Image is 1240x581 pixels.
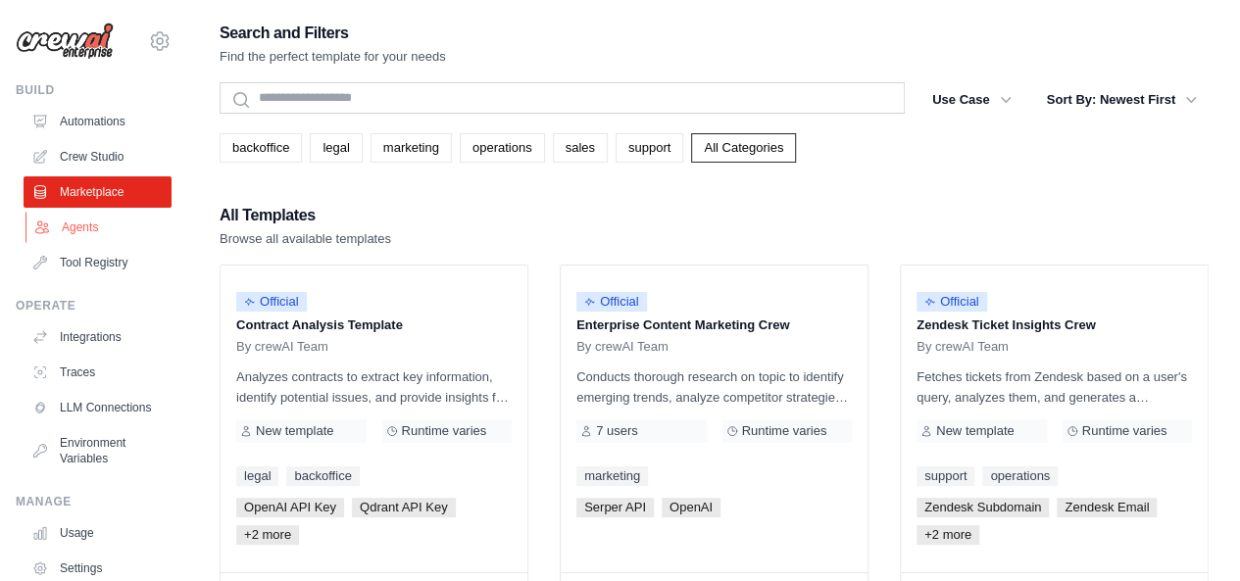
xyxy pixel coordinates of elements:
[662,498,720,517] span: OpenAI
[596,423,638,439] span: 7 users
[220,202,391,229] h2: All Templates
[917,466,974,486] a: support
[16,82,172,98] div: Build
[24,357,172,388] a: Traces
[236,498,344,517] span: OpenAI API Key
[352,498,456,517] span: Qdrant API Key
[576,292,647,312] span: Official
[576,498,654,517] span: Serper API
[236,292,307,312] span: Official
[16,23,114,60] img: Logo
[24,427,172,474] a: Environment Variables
[576,339,669,355] span: By crewAI Team
[917,292,987,312] span: Official
[236,366,512,408] p: Analyzes contracts to extract key information, identify potential issues, and provide insights fo...
[1082,423,1167,439] span: Runtime varies
[917,315,1192,335] p: Zendesk Ticket Insights Crew
[691,133,796,163] a: All Categories
[917,366,1192,408] p: Fetches tickets from Zendesk based on a user's query, analyzes them, and generates a summary. Out...
[25,212,174,243] a: Agents
[616,133,683,163] a: support
[24,247,172,278] a: Tool Registry
[236,339,328,355] span: By crewAI Team
[576,315,852,335] p: Enterprise Content Marketing Crew
[1057,498,1157,517] span: Zendesk Email
[310,133,362,163] a: legal
[220,229,391,249] p: Browse all available templates
[982,466,1058,486] a: operations
[236,525,299,545] span: +2 more
[24,392,172,423] a: LLM Connections
[256,423,333,439] span: New template
[460,133,545,163] a: operations
[220,133,302,163] a: backoffice
[917,525,979,545] span: +2 more
[236,315,512,335] p: Contract Analysis Template
[371,133,452,163] a: marketing
[917,339,1009,355] span: By crewAI Team
[16,494,172,509] div: Manage
[24,106,172,137] a: Automations
[24,141,172,172] a: Crew Studio
[220,20,446,47] h2: Search and Filters
[1035,82,1209,118] button: Sort By: Newest First
[576,366,852,408] p: Conducts thorough research on topic to identify emerging trends, analyze competitor strategies, a...
[920,82,1023,118] button: Use Case
[936,423,1014,439] span: New template
[220,47,446,67] p: Find the perfect template for your needs
[576,466,648,486] a: marketing
[24,176,172,208] a: Marketplace
[553,133,608,163] a: sales
[24,321,172,353] a: Integrations
[24,517,172,549] a: Usage
[742,423,827,439] span: Runtime varies
[286,466,359,486] a: backoffice
[236,466,278,486] a: legal
[402,423,487,439] span: Runtime varies
[917,498,1049,517] span: Zendesk Subdomain
[16,298,172,314] div: Operate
